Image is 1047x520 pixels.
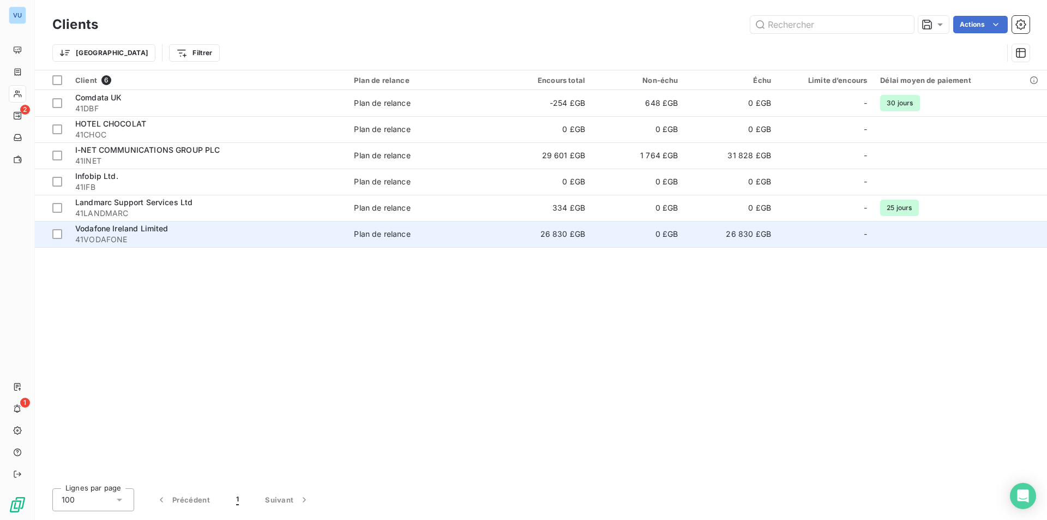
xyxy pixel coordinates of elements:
[52,44,155,62] button: [GEOGRAPHIC_DATA]
[354,176,410,187] div: Plan de relance
[75,182,341,193] span: 41IFB
[499,221,592,247] td: 26 830 £GB
[354,202,410,213] div: Plan de relance
[684,169,777,195] td: 0 £GB
[864,202,867,213] span: -
[499,90,592,116] td: -254 £GB
[684,195,777,221] td: 0 £GB
[864,98,867,109] span: -
[592,116,684,142] td: 0 £GB
[75,145,220,154] span: I-NET COMMUNICATIONS GROUP PLC
[1010,483,1036,509] div: Open Intercom Messenger
[592,221,684,247] td: 0 £GB
[506,76,585,85] div: Encours total
[684,90,777,116] td: 0 £GB
[592,142,684,169] td: 1 764 £GB
[354,229,410,240] div: Plan de relance
[252,488,323,511] button: Suivant
[684,221,777,247] td: 26 830 £GB
[953,16,1008,33] button: Actions
[20,105,30,115] span: 2
[598,76,678,85] div: Non-échu
[354,98,410,109] div: Plan de relance
[684,142,777,169] td: 31 828 £GB
[864,229,867,240] span: -
[354,150,410,161] div: Plan de relance
[750,16,914,33] input: Rechercher
[691,76,771,85] div: Échu
[592,90,684,116] td: 648 £GB
[75,103,341,114] span: 41DBF
[354,76,492,85] div: Plan de relance
[684,116,777,142] td: 0 £GB
[75,224,169,233] span: Vodafone Ireland Limited
[62,494,75,505] span: 100
[75,171,118,181] span: Infobip Ltd.
[75,156,341,166] span: 41INET
[169,44,219,62] button: Filtrer
[9,7,26,24] div: VU
[864,150,867,161] span: -
[75,234,341,245] span: 41VODAFONE
[880,76,1040,85] div: Délai moyen de paiement
[354,124,410,135] div: Plan de relance
[223,488,252,511] button: 1
[236,494,239,505] span: 1
[880,200,918,216] span: 25 jours
[101,75,111,85] span: 6
[784,76,867,85] div: Limite d’encours
[592,195,684,221] td: 0 £GB
[75,76,97,85] span: Client
[499,142,592,169] td: 29 601 £GB
[52,15,98,34] h3: Clients
[75,93,122,102] span: Comdata UK
[75,119,146,128] span: HOTEL CHOCOLAT
[864,124,867,135] span: -
[592,169,684,195] td: 0 £GB
[75,129,341,140] span: 41CHOC
[880,95,919,111] span: 30 jours
[75,198,192,207] span: Landmarc Support Services Ltd
[499,116,592,142] td: 0 £GB
[864,176,867,187] span: -
[143,488,223,511] button: Précédent
[499,195,592,221] td: 334 £GB
[75,208,341,219] span: 41LANDMARC
[20,398,30,408] span: 1
[499,169,592,195] td: 0 £GB
[9,496,26,513] img: Logo LeanPay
